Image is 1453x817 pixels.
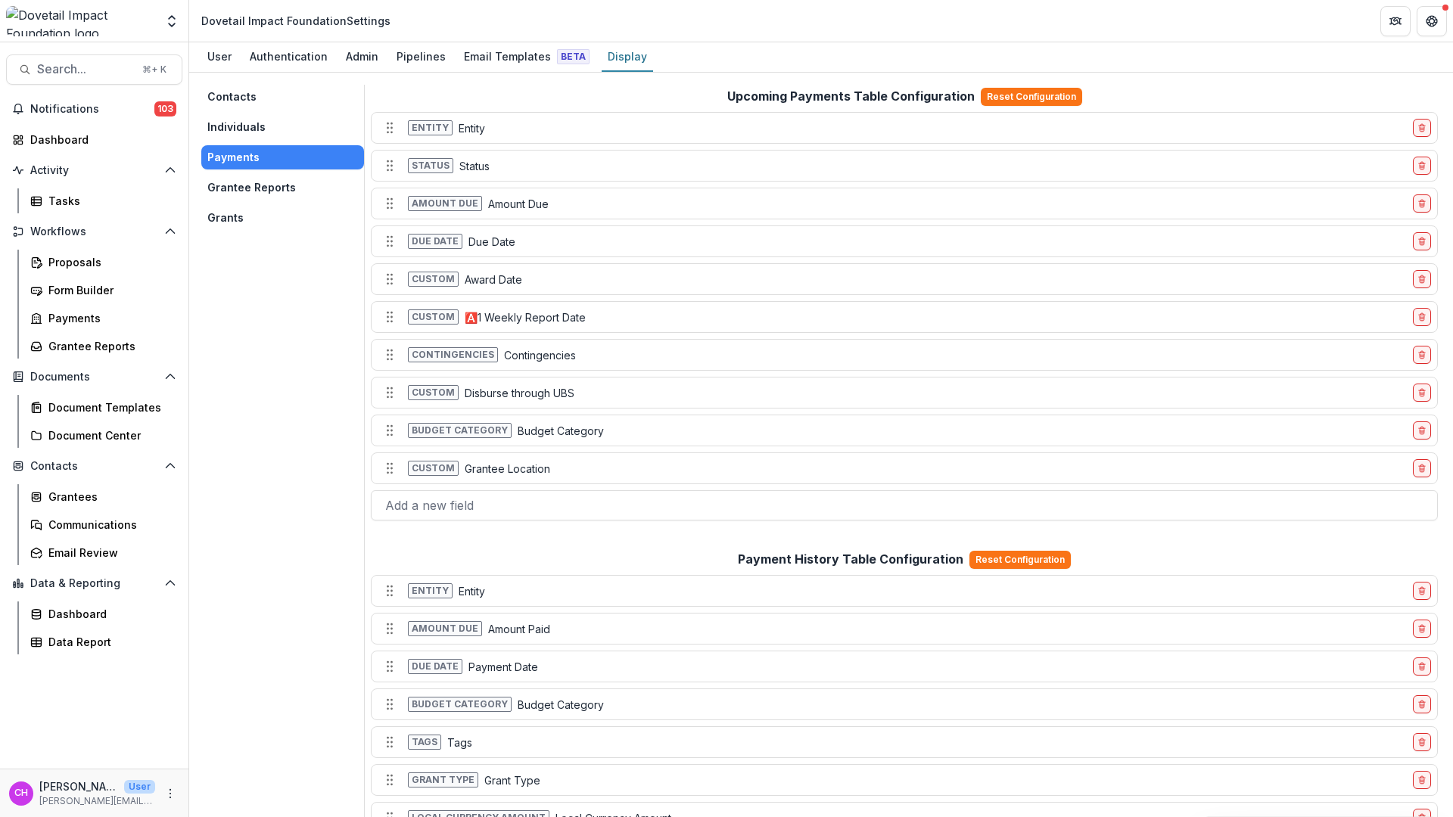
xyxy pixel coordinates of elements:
span: Data & Reporting [30,577,158,590]
a: Grantees [24,484,182,509]
button: delete-field-row [1413,157,1431,175]
button: Move field [378,305,402,329]
span: Budget category [408,423,512,438]
p: Payment Date [468,659,538,675]
button: delete-field-row [1413,657,1431,676]
span: Custom [408,461,459,476]
button: delete-field-row [1413,733,1431,751]
span: Workflows [30,225,158,238]
a: Form Builder [24,278,182,303]
a: Email Review [24,540,182,565]
a: Dashboard [24,601,182,626]
nav: breadcrumb [195,10,397,32]
p: Amount Paid [488,621,550,637]
button: Open Activity [6,158,182,182]
span: Beta [557,49,590,64]
button: Open Workflows [6,219,182,244]
span: Custom [408,309,459,325]
a: User [201,42,238,72]
button: Move field [378,768,402,792]
h2: Payment History Table Configuration [738,552,963,567]
span: Entity [408,583,453,598]
a: Payments [24,306,182,331]
a: Display [602,42,653,72]
button: delete-field-row [1413,620,1431,638]
div: Dashboard [48,606,170,622]
div: Dashboard [30,132,170,148]
button: Move field [378,191,402,216]
div: Authentication [244,45,334,67]
p: Award Date [465,272,522,287]
p: Tags [447,735,472,750]
span: Documents [30,371,158,384]
button: delete-field-row [1413,232,1431,250]
div: ⌘ + K [139,61,170,78]
span: Custom [408,385,459,400]
button: delete-field-row [1413,695,1431,713]
a: Proposals [24,250,182,275]
a: Tasks [24,188,182,213]
a: Admin [340,42,384,72]
span: Entity [408,120,453,135]
button: Notifications103 [6,97,182,121]
button: Move field [378,154,402,178]
span: Due date [408,659,462,674]
div: Courtney Eker Hardy [14,788,28,798]
div: Document Templates [48,399,170,415]
span: Search... [37,62,133,76]
p: Entity [459,120,485,136]
button: Move field [378,116,402,140]
span: Budget category [408,697,512,712]
span: Amount due [408,196,482,211]
p: [PERSON_NAME][EMAIL_ADDRESS][DOMAIN_NAME] [39,794,155,808]
button: Move field [378,456,402,480]
div: Document Center [48,427,170,443]
button: delete-field-row [1413,421,1431,440]
div: Tasks [48,193,170,209]
div: Admin [340,45,384,67]
button: Individuals [201,115,364,139]
span: Contacts [30,460,158,473]
button: Move field [378,267,402,291]
button: Search... [6,54,182,85]
div: Display [602,45,653,67]
span: Tags [408,735,441,750]
a: Grantee Reports [24,334,182,359]
button: delete-field-row [1413,119,1431,137]
a: Authentication [244,42,334,72]
button: More [161,784,179,803]
button: delete-field-row [1413,194,1431,213]
button: Contacts [201,85,364,109]
button: Move field [378,730,402,754]
button: Reset Configuration [969,551,1071,569]
div: Email Templates [458,45,596,67]
button: delete-field-row [1413,308,1431,326]
button: Move field [378,617,402,641]
button: Grantee Reports [201,176,364,200]
span: Status [408,158,453,173]
button: Open Documents [6,365,182,389]
a: Data Report [24,629,182,654]
button: delete-field-row [1413,582,1431,600]
img: Dovetail Impact Foundation logo [6,6,155,36]
div: Dovetail Impact Foundation Settings [201,13,390,29]
div: Email Review [48,545,170,561]
p: Status [459,158,490,174]
span: Notifications [30,103,154,116]
p: Budget Category [518,697,604,713]
button: Move field [378,229,402,253]
p: Grant Type [484,772,540,788]
button: delete-field-row [1413,771,1431,789]
button: Move field [378,381,402,405]
p: Amount Due [488,196,549,212]
button: Open Contacts [6,454,182,478]
span: 103 [154,101,176,116]
p: Grantee Location [465,461,550,477]
div: Grantees [48,489,170,505]
div: Form Builder [48,282,170,298]
div: User [201,45,238,67]
div: Pipelines [390,45,452,67]
a: Dashboard [6,127,182,152]
button: delete-field-row [1413,384,1431,402]
p: Due Date [468,234,515,250]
